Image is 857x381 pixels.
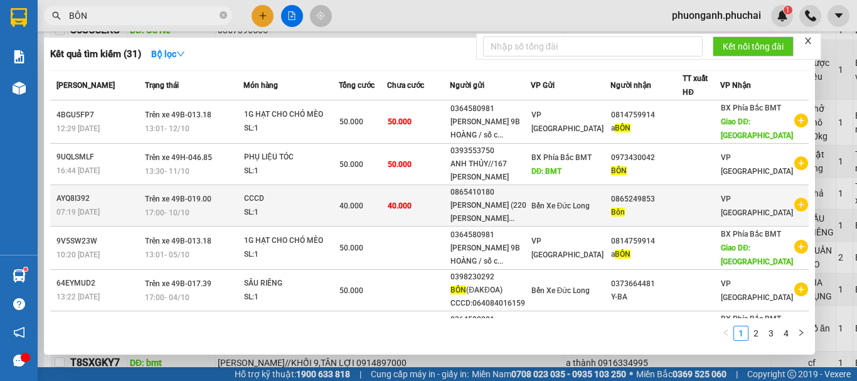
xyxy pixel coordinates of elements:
span: plus-circle [794,240,808,254]
div: SL: 1 [244,164,338,178]
img: warehouse-icon [13,269,26,282]
span: DĐ: BMT [531,167,562,176]
span: VP [GEOGRAPHIC_DATA] [531,237,604,259]
div: [PERSON_NAME] (220 [PERSON_NAME]... [450,199,530,225]
button: right [794,326,809,341]
span: VP Gửi [531,81,555,90]
span: BX Phía Bắc BMT [721,314,781,323]
div: (ĐAKĐOA) CCCD:064084016159 [450,284,530,310]
h3: Kết quả tìm kiếm ( 31 ) [50,48,141,61]
span: close-circle [220,11,227,19]
input: Tìm tên, số ĐT hoặc mã đơn [69,9,217,23]
span: Bôn [611,208,625,217]
span: 50.000 [339,160,363,169]
li: Previous Page [718,326,733,341]
span: 13:01 - 12/10 [145,124,189,133]
span: BÔN [615,250,631,259]
span: Trên xe 49B-013.18 [145,237,211,245]
span: plus-circle [794,114,808,127]
img: logo-vxr [11,8,27,27]
div: SL: 1 [244,248,338,262]
div: 1G HẠT CHO CHÓ MÈO [244,234,338,248]
span: 07:19 [DATE] [56,208,100,217]
div: ANH THỦY//167 [PERSON_NAME] [450,158,530,184]
span: VP [GEOGRAPHIC_DATA] [721,195,793,217]
li: 1 [733,326,748,341]
span: Kết nối tổng đài [723,40,784,53]
div: 9UQLSMLF [56,151,141,164]
div: 0973430042 [611,151,683,164]
span: search [52,11,61,20]
div: 64EYMUD2 [56,277,141,290]
span: BÔN [450,286,466,294]
span: BX Phía Bắc BMT [721,230,781,239]
button: Bộ lọcdown [141,44,195,64]
span: 50.000 [388,160,412,169]
span: down [176,50,185,58]
img: warehouse-icon [13,82,26,95]
div: 0373664481 [611,277,683,291]
li: Next Page [794,326,809,341]
span: plus-circle [794,282,808,296]
span: BÔN [611,166,627,175]
div: 0364580981 [450,102,530,115]
button: left [718,326,733,341]
div: SL: 1 [244,122,338,136]
div: SL: 1 [244,206,338,220]
span: Bến Xe Đức Long [531,201,590,210]
span: 13:22 [DATE] [56,292,100,301]
a: 1 [734,326,748,340]
button: Kết nối tổng đài [713,36,794,56]
span: plus-circle [794,198,808,212]
div: 0814759914 [611,109,683,122]
div: AYQ8I392 [56,192,141,205]
span: 50.000 [339,117,363,126]
span: 17:00 - 04/10 [145,293,189,302]
span: Bến Xe Đức Long [531,286,590,295]
div: a [611,248,683,261]
span: right [797,329,805,336]
div: 1G HẠT CHO CHÓ MÈO [244,108,338,122]
span: 13:30 - 11/10 [145,167,189,176]
span: 17:00 - 10/10 [145,208,189,217]
span: message [13,355,25,367]
div: 0393553750 [450,144,530,158]
a: 3 [764,326,778,340]
div: CCCD [244,192,338,206]
strong: Bộ lọc [151,49,185,59]
span: VP [GEOGRAPHIC_DATA] [721,279,793,302]
a: 4 [779,326,793,340]
span: close [804,36,812,45]
li: 4 [779,326,794,341]
div: [PERSON_NAME] 9B HOÀNG / số c... [450,242,530,268]
span: question-circle [13,298,25,310]
span: BX Phía Bắc BMT [721,104,781,112]
div: 9V5SW23W [56,235,141,248]
img: solution-icon [13,50,26,63]
div: Y-BA [611,291,683,304]
li: 3 [764,326,779,341]
span: [PERSON_NAME] [56,81,115,90]
span: left [722,329,730,336]
span: 10:20 [DATE] [56,250,100,259]
span: Trên xe 49B-019.00 [145,195,211,203]
span: BÔN [615,124,631,132]
span: Trên xe 49B-013.18 [145,110,211,119]
span: 40.000 [388,201,412,210]
span: 50.000 [388,117,412,126]
div: SL: 1 [244,291,338,304]
sup: 1 [24,267,28,271]
div: 0398230292 [450,271,530,284]
span: Trên xe 49B-017.39 [145,279,211,288]
span: Người nhận [610,81,651,90]
span: Người gửi [450,81,484,90]
span: Trạng thái [145,81,179,90]
span: 16:44 [DATE] [56,166,100,175]
span: 50.000 [339,286,363,295]
span: Giao DĐ: [GEOGRAPHIC_DATA] [721,244,793,266]
a: 2 [749,326,763,340]
div: 0814759914 [611,235,683,248]
span: Chưa cước [387,81,424,90]
span: 40.000 [339,201,363,210]
span: plus-circle [794,156,808,170]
